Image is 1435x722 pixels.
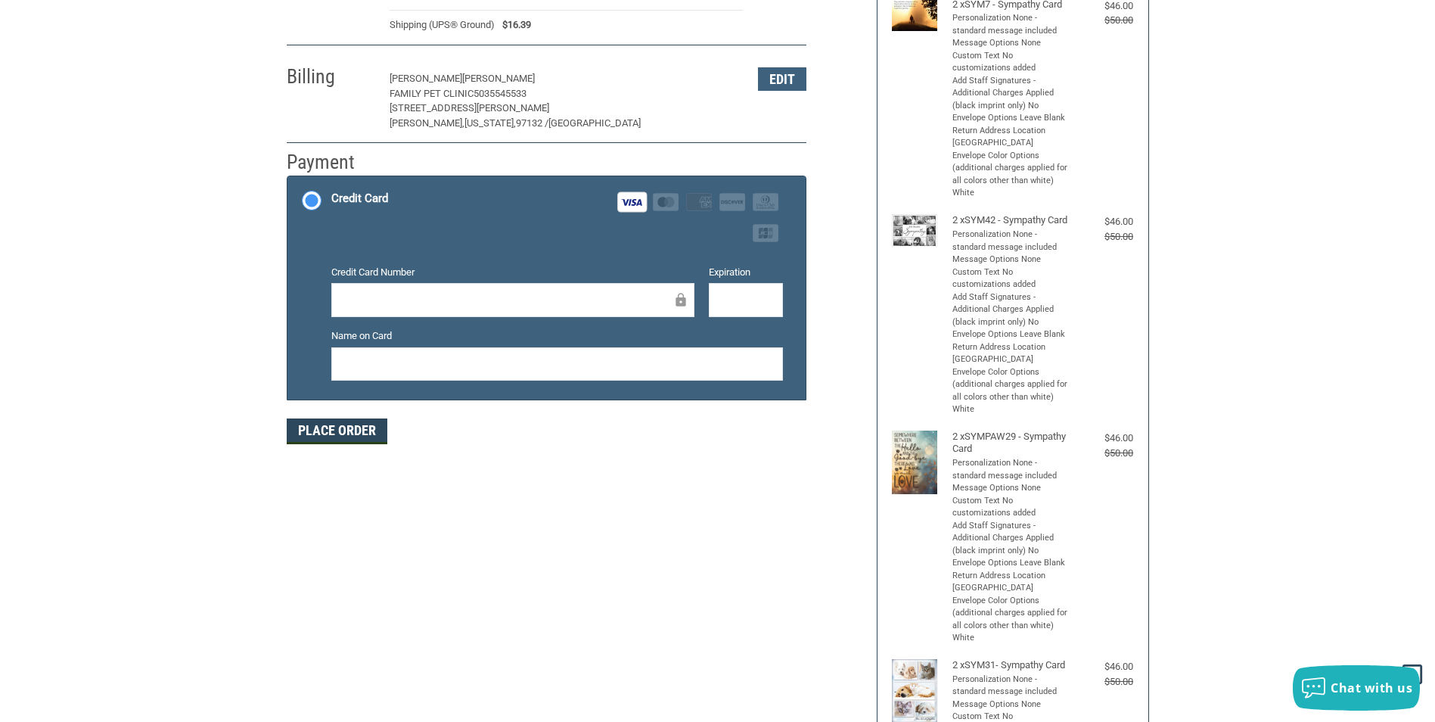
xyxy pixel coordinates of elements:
span: [US_STATE], [464,117,516,129]
div: $50.00 [1073,13,1133,28]
h2: Payment [287,150,375,175]
li: Envelope Options Leave Blank [952,112,1070,125]
li: Personalization None - standard message included [952,229,1070,254]
li: Message Options None [952,254,1070,266]
li: Return Address Location [GEOGRAPHIC_DATA] [952,570,1070,595]
li: Return Address Location [GEOGRAPHIC_DATA] [952,125,1070,150]
label: Credit Card Number [331,265,694,280]
li: Envelope Options Leave Blank [952,557,1070,570]
div: $50.00 [1073,229,1133,244]
li: Personalization None - standard message included [952,457,1070,482]
li: Return Address Location [GEOGRAPHIC_DATA] [952,341,1070,366]
div: Credit Card [331,186,388,211]
span: Shipping (UPS® Ground) [390,17,495,33]
h4: 2 x SYMPAW29 - Sympathy Card [952,431,1070,456]
div: $50.00 [1073,446,1133,461]
li: Add Staff Signatures - Additional Charges Applied (black imprint only) No [952,520,1070,558]
div: $50.00 [1073,674,1133,689]
li: Envelope Color Options (additional charges applied for all colors other than white) White [952,595,1070,645]
li: Message Options None [952,482,1070,495]
span: 97132 / [516,117,548,129]
label: Expiration [709,265,783,280]
div: $46.00 [1073,659,1133,674]
li: Personalization None - standard message included [952,12,1070,37]
span: [STREET_ADDRESS][PERSON_NAME] [390,102,549,114]
li: Custom Text No customizations added [952,50,1070,75]
span: [PERSON_NAME] [390,73,462,84]
label: Name on Card [331,328,783,344]
span: [PERSON_NAME], [390,117,464,129]
div: $46.00 [1073,431,1133,446]
div: $46.00 [1073,214,1133,229]
li: Add Staff Signatures - Additional Charges Applied (black imprint only) No [952,75,1070,113]
li: Personalization None - standard message included [952,674,1070,699]
h4: 2 x SYM31- Sympathy Card [952,659,1070,671]
li: Custom Text No customizations added [952,266,1070,291]
span: [GEOGRAPHIC_DATA] [548,117,641,129]
li: Custom Text No customizations added [952,495,1070,520]
span: $16.39 [495,17,531,33]
li: Add Staff Signatures - Additional Charges Applied (black imprint only) No [952,291,1070,329]
button: Chat with us [1293,665,1420,711]
li: Envelope Options Leave Blank [952,328,1070,341]
h2: Billing [287,64,375,89]
span: Family Pet Clinic [390,88,474,99]
span: [PERSON_NAME] [462,73,535,84]
li: Envelope Color Options (additional charges applied for all colors other than white) White [952,150,1070,200]
button: Edit [758,67,806,91]
span: 5035545533 [474,88,526,99]
li: Message Options None [952,699,1070,711]
button: Place Order [287,419,387,444]
li: Message Options None [952,37,1070,50]
h4: 2 x SYM42 - Sympathy Card [952,214,1070,226]
span: Chat with us [1331,680,1412,696]
li: Envelope Color Options (additional charges applied for all colors other than white) White [952,366,1070,416]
